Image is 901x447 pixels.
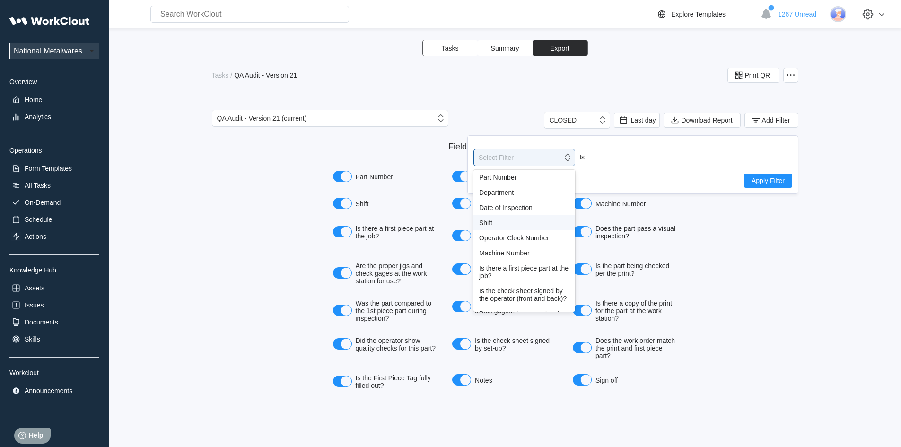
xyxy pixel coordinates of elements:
[568,370,682,390] label: Sign off
[9,147,99,154] div: Operations
[9,213,99,226] a: Schedule
[328,221,443,244] label: Is there a first piece part at the job?
[25,216,52,223] div: Schedule
[328,167,443,187] label: Part Number
[25,301,44,309] div: Issues
[533,40,587,56] button: Export
[681,117,732,123] span: Download Report
[9,196,99,209] a: On-Demand
[630,116,656,124] span: Last day
[9,384,99,397] a: Announcements
[568,333,682,363] label: Does the work order match the print and first piece part?
[656,9,756,20] a: Explore Templates
[727,68,779,83] button: Print QR
[447,258,563,281] label: Does the part meet the print?
[671,10,726,18] div: Explore Templates
[25,284,44,292] div: Assets
[575,149,589,166] div: Is
[217,114,307,122] div: QA Audit - Version 21 (current)
[25,387,72,394] div: Announcements
[479,287,569,302] div: Is the check sheet signed by the operator (front and back)?
[25,318,58,326] div: Documents
[25,199,61,206] div: On-Demand
[568,258,682,281] label: Is the part being checked per the print?
[447,194,563,214] label: Operator Clock Number
[234,71,297,79] div: QA Audit - Version 21
[423,40,478,56] button: Tasks
[9,78,99,86] div: Overview
[447,167,563,187] label: Department
[479,204,569,211] div: Date of Inspection
[9,333,99,346] a: Skills
[568,194,682,214] label: Machine Number
[479,310,569,325] div: Does the part pass a visual inspection?
[573,305,592,316] button: Is there a copy of the print for the part at the work station?
[491,45,519,52] span: Summary
[9,230,99,243] a: Actions
[452,301,471,312] button: Does the part pass all check gages?
[333,376,352,387] button: Is the First Piece Tag fully filled out?
[25,165,72,172] div: Form Templates
[752,177,785,184] span: Apply Filter
[452,198,471,209] button: Operator Clock Number
[664,113,740,128] button: Download Report
[333,171,352,182] button: Part Number
[447,370,563,390] label: Notes
[568,221,682,244] label: Does the part pass a visual inspection?
[9,369,99,377] div: Workclout
[328,370,443,393] label: Is the First Piece Tag fully filled out?
[452,263,471,275] button: Does the part meet the print?
[328,333,443,356] label: Did the operator show quality checks for this part?
[745,72,770,79] span: Print QR
[479,219,569,227] div: Shift
[25,96,42,104] div: Home
[150,6,349,23] input: Search WorkClout
[212,71,229,79] div: Tasks
[452,230,471,241] button: Is the check sheet signed by the operator (front and back)?
[744,174,792,188] button: Apply Filter
[573,263,592,275] button: Is the part being checked per the print?
[447,333,563,356] label: Is the check sheet signed by set-up?
[9,266,99,274] div: Knowledge Hub
[830,6,846,22] img: user-3.png
[333,338,352,350] button: Did the operator show quality checks for this part?
[25,113,51,121] div: Analytics
[452,338,471,350] button: Is the check sheet signed by set-up?
[479,234,569,242] div: Operator Clock Number
[550,45,569,52] span: Export
[9,93,99,106] a: Home
[328,142,682,152] div: Fields to include in the export.
[9,179,99,192] a: All Tasks
[212,71,231,79] a: Tasks
[573,198,592,209] button: Machine Number
[333,305,352,316] button: Was the part compared to the 1st piece part during inspection?
[479,189,569,196] div: Department
[328,194,443,214] label: Shift
[573,226,592,237] button: Does the part pass a visual inspection?
[479,174,569,181] div: Part Number
[333,226,352,237] button: Is there a first piece part at the job?
[762,117,790,123] span: Add Filter
[25,182,51,189] div: All Tasks
[328,296,443,326] label: Was the part compared to the 1st piece part during inspection?
[9,316,99,329] a: Documents
[479,154,514,161] div: Select Filter
[447,296,563,318] label: Does the part pass all check gages?
[25,233,46,240] div: Actions
[549,116,577,124] div: CLOSED
[452,374,471,386] button: Notes
[778,10,816,18] span: 1267 Unread
[447,221,563,251] label: Is the check sheet signed by the operator (front and back)?
[442,45,459,52] span: Tasks
[744,113,798,128] button: Add Filter
[9,298,99,312] a: Issues
[230,71,232,79] div: /
[9,110,99,123] a: Analytics
[452,171,471,182] button: Department
[479,249,569,257] div: Machine Number
[9,281,99,295] a: Assets
[479,264,569,280] div: Is there a first piece part at the job?
[568,296,682,326] label: Is there a copy of the print for the part at the work station?
[333,267,352,279] button: Are the proper jigs and check gages at the work station for use?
